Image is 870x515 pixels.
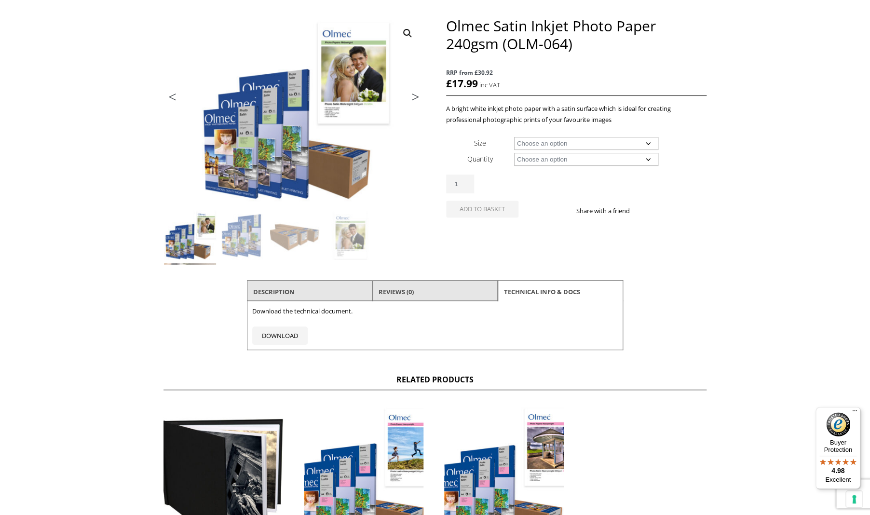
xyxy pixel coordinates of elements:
label: Quantity [467,154,493,163]
h1: Olmec Satin Inkjet Photo Paper 240gsm (OLM-064) [446,17,707,53]
button: Menu [849,407,860,419]
img: Olmec Satin Inkjet Photo Paper 240gsm (OLM-064) - Image 5 [164,263,216,315]
h2: Related products [163,374,707,390]
span: RRP from £30.92 [446,67,707,78]
a: TECHNICAL INFO & DOCS [504,283,580,300]
button: Trusted Shops TrustmarkBuyer Protection4.98Excellent [816,407,860,489]
img: Olmec Satin Inkjet Photo Paper 240gsm (OLM-064) - Image 2 [424,17,684,209]
img: twitter sharing button [653,207,661,215]
button: Add to basket [446,201,518,217]
a: DOWNLOAD [252,326,308,345]
img: Olmec Satin Inkjet Photo Paper 240gsm (OLM-064) - Image 4 [323,210,375,262]
a: View full-screen image gallery [399,25,416,42]
p: Buyer Protection [816,439,860,453]
img: email sharing button [665,207,672,215]
p: Share with a friend [576,205,641,217]
a: Description [253,283,295,300]
p: Download the technical document. [252,306,618,317]
a: Reviews (0) [379,283,414,300]
bdi: 17.99 [446,77,478,90]
label: Size [474,138,486,148]
p: Excellent [816,476,860,484]
img: Olmec Satin Inkjet Photo Paper 240gsm (OLM-064) - Image 2 [217,210,269,262]
img: facebook sharing button [641,207,649,215]
button: Your consent preferences for tracking technologies [846,491,862,507]
input: Product quantity [446,175,474,193]
span: £ [446,77,452,90]
img: Olmec Satin Inkjet Photo Paper 240gsm (OLM-064) [164,210,216,262]
span: 4.98 [831,467,844,474]
img: Olmec Satin Inkjet Photo Paper 240gsm (OLM-064) - Image 3 [270,210,322,262]
img: Trusted Shops Trustmark [826,412,850,436]
p: A bright white inkjet photo paper with a satin surface which is ideal for creating professional p... [446,103,707,125]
